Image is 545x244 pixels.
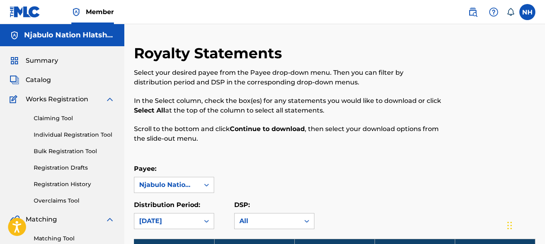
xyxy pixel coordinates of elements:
a: Individual Registration Tool [34,131,115,139]
label: Distribution Period: [134,201,200,209]
strong: Select All [134,107,165,114]
label: DSP: [234,201,250,209]
strong: Continue to download [230,125,305,133]
img: expand [105,215,115,224]
img: expand [105,94,115,104]
div: Drag [507,213,512,238]
div: Help [486,4,502,20]
a: Registration History [34,180,115,189]
a: Public Search [465,4,481,20]
span: Catalog [26,75,51,85]
a: Overclaims Tool [34,197,115,205]
label: Payee: [134,165,156,172]
a: CatalogCatalog [10,75,51,85]
p: In the Select column, check the box(es) for any statements you would like to download or click at... [134,96,443,115]
p: Select your desired payee from the Payee drop-down menu. Then you can filter by distribution peri... [134,68,443,87]
img: Top Rightsholder [71,7,81,17]
span: Works Registration [26,94,88,104]
h2: Royalty Statements [134,44,286,62]
a: SummarySummary [10,56,58,66]
img: Matching [10,215,20,224]
img: help [489,7,498,17]
img: Accounts [10,31,19,40]
div: All [239,216,295,226]
img: Summary [10,56,19,66]
span: Member [86,7,114,16]
p: Scroll to the bottom and click , then select your download options from the slide-out menu. [134,124,443,144]
div: Notifications [507,8,515,16]
div: User Menu [519,4,535,20]
img: Works Registration [10,94,20,104]
div: Njabulo Nation Hlatshwayo [139,180,194,190]
img: search [468,7,478,17]
iframe: Resource Center [523,143,545,208]
iframe: Chat Widget [505,205,545,244]
span: Summary [26,56,58,66]
img: Catalog [10,75,19,85]
span: Matching [26,215,57,224]
h5: Njabulo Nation Hlatshwayo [24,31,115,40]
img: MLC Logo [10,6,41,18]
a: Bulk Registration Tool [34,147,115,156]
a: Registration Drafts [34,164,115,172]
a: Matching Tool [34,234,115,243]
div: [DATE] [139,216,194,226]
a: Claiming Tool [34,114,115,123]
